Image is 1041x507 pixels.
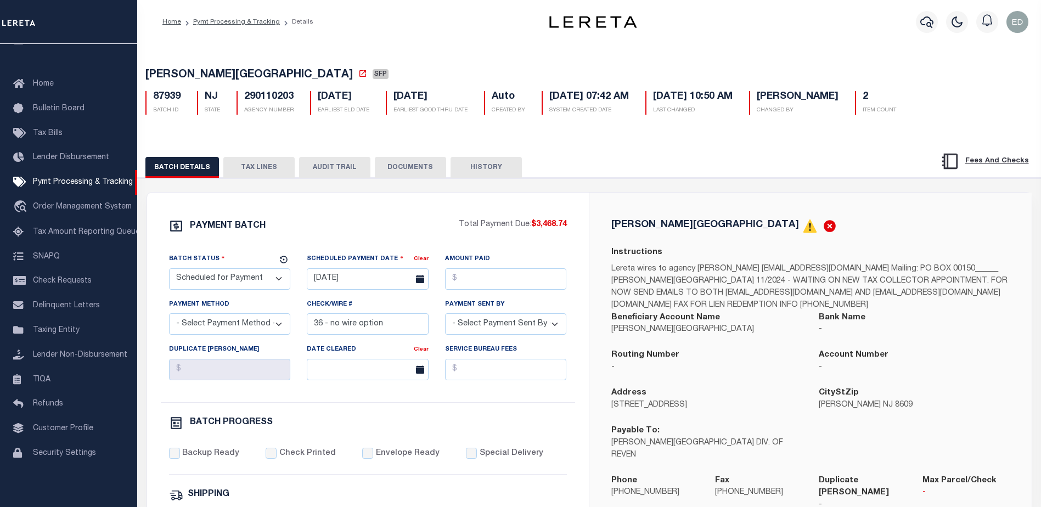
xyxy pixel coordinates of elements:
h6: SHIPPING [188,490,229,499]
label: Payment Method [169,300,229,309]
a: Clear [414,256,429,262]
span: Customer Profile [33,425,93,432]
label: Payable To: [611,425,660,437]
p: Total Payment Due: [459,219,567,231]
p: [STREET_ADDRESS] [611,399,802,412]
label: CityStZip [819,387,859,399]
span: Lender Non-Disbursement [33,351,127,359]
span: Refunds [33,400,63,408]
label: Envelope Ready [376,448,440,460]
h5: Auto [492,91,525,103]
a: Pymt Processing & Tracking [193,19,280,25]
label: Duplicate [PERSON_NAME] [819,475,906,499]
button: BATCH DETAILS [145,157,219,178]
label: Backup Ready [182,448,239,460]
img: svg+xml;base64,PHN2ZyB4bWxucz0iaHR0cDovL3d3dy53My5vcmcvMjAwMC9zdmciIHBvaW50ZXItZXZlbnRzPSJub25lIi... [1006,11,1028,33]
label: Max Parcel/Check [922,475,997,487]
h5: [DATE] [318,91,369,103]
h6: BATCH PROGRESS [190,418,273,427]
p: ITEM COUNT [863,106,896,115]
i: travel_explore [13,200,31,215]
span: Home [33,80,54,88]
h5: 87939 [153,91,181,103]
li: Details [280,17,313,27]
button: HISTORY [451,157,522,178]
span: Lender Disbursement [33,154,109,161]
a: Clear [414,347,429,352]
span: SFP [373,69,389,79]
label: Check/Wire # [307,300,352,309]
label: Payment Sent By [445,300,504,309]
span: $3,468.74 [531,221,567,228]
label: Scheduled Payment Date [307,253,403,264]
input: $ [445,359,567,380]
label: Instructions [611,246,662,259]
p: - [611,362,802,374]
label: Check Printed [279,448,336,460]
p: [PERSON_NAME][GEOGRAPHIC_DATA] DIV. OF REVEN [611,437,802,461]
p: - [819,324,1010,336]
label: Special Delivery [480,448,543,460]
img: logo-dark.svg [549,16,637,28]
p: [PERSON_NAME] NJ 8609 [819,399,1010,412]
h5: [DATE] 10:50 AM [653,91,733,103]
input: $ [169,359,291,380]
p: CREATED BY [492,106,525,115]
label: Batch Status [169,253,225,264]
label: Service Bureau Fees [445,345,517,354]
span: Order Management System [33,203,132,211]
h5: [DATE] 07:42 AM [549,91,629,103]
button: DOCUMENTS [375,157,446,178]
label: Routing Number [611,349,679,362]
p: BATCH ID [153,106,181,115]
label: Amount Paid [445,255,490,264]
h5: [PERSON_NAME] [757,91,839,103]
span: Check Requests [33,277,92,285]
label: Duplicate [PERSON_NAME] [169,345,259,354]
label: Date Cleared [307,345,356,354]
span: [PERSON_NAME][GEOGRAPHIC_DATA] [145,70,353,81]
span: Taxing Entity [33,326,80,334]
label: Beneficiary Account Name [611,312,720,324]
button: AUDIT TRAIL [299,157,370,178]
h5: [DATE] [393,91,468,103]
p: [PHONE_NUMBER] [715,487,802,499]
input: $ [445,268,567,290]
p: - [922,487,1010,499]
span: Security Settings [33,449,96,457]
h5: [PERSON_NAME][GEOGRAPHIC_DATA] [611,220,799,230]
p: EARLIEST GOOD THRU DATE [393,106,468,115]
a: Home [162,19,181,25]
span: Tax Amount Reporting Queue [33,228,140,236]
label: Account Number [819,349,888,362]
button: TAX LINES [223,157,295,178]
label: Phone [611,475,637,487]
p: - [819,362,1010,374]
label: Address [611,387,646,399]
p: LAST CHANGED [653,106,733,115]
h5: 290110203 [244,91,294,103]
a: SFP [373,70,389,81]
button: Fees And Checks [936,150,1033,173]
h5: NJ [205,91,220,103]
h6: PAYMENT BATCH [190,222,266,230]
span: Tax Bills [33,129,63,137]
label: Bank Name [819,312,865,324]
p: [PHONE_NUMBER] [611,487,699,499]
h5: 2 [863,91,896,103]
p: AGENCY NUMBER [244,106,294,115]
span: Pymt Processing & Tracking [33,178,133,186]
span: Bulletin Board [33,105,85,112]
p: EARLIEST ELD DATE [318,106,369,115]
span: SNAPQ [33,252,60,260]
label: Fax [715,475,729,487]
p: CHANGED BY [757,106,839,115]
span: TIQA [33,375,50,383]
p: Lereta wires to agency [PERSON_NAME] [EMAIL_ADDRESS][DOMAIN_NAME] Mailing: PO BOX 00150______ [PE... [611,263,1010,312]
p: STATE [205,106,220,115]
p: SYSTEM CREATED DATE [549,106,629,115]
p: [PERSON_NAME][GEOGRAPHIC_DATA] [611,324,802,336]
span: Delinquent Letters [33,302,100,309]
